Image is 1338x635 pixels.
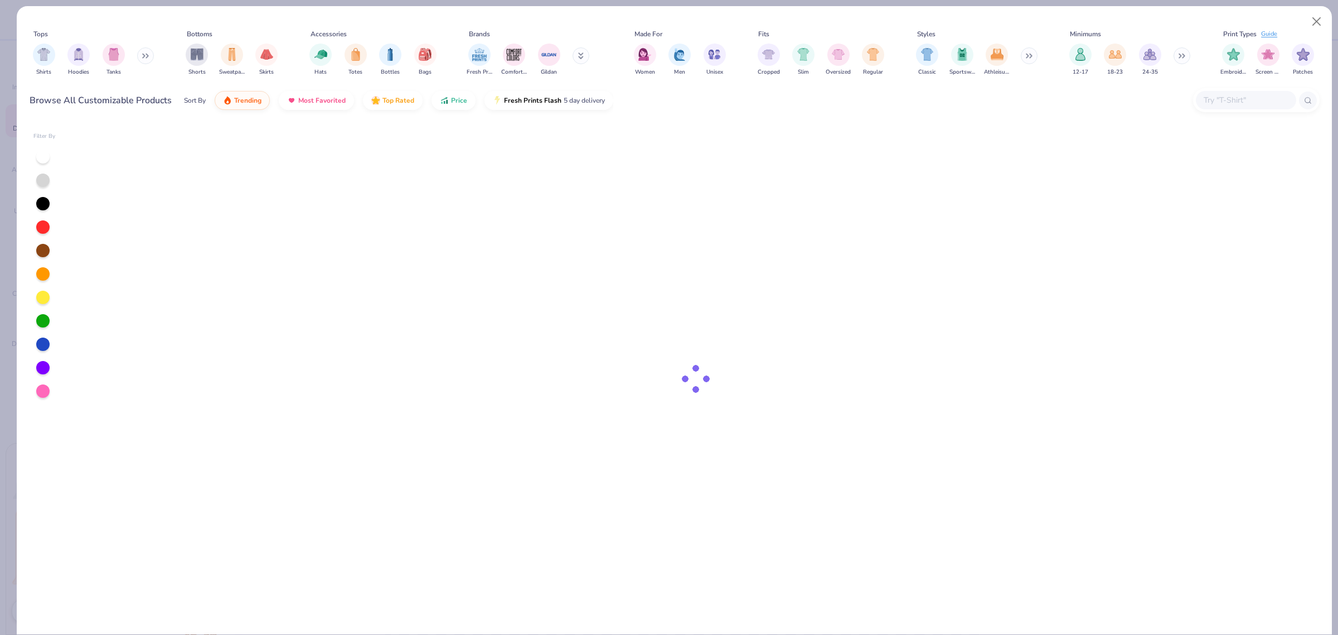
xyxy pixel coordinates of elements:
span: Comfort Colors [501,68,527,76]
div: Sort By [184,95,206,105]
img: Bags Image [419,48,431,61]
div: filter for Gildan [538,44,560,76]
button: filter button [538,44,560,76]
button: filter button [1139,44,1161,76]
input: Try "T-Shirt" [1203,94,1288,107]
img: Classic Image [921,48,934,61]
img: Sportswear Image [956,48,968,61]
button: filter button [1292,44,1314,76]
img: trending.gif [223,96,232,105]
span: Sportswear [949,68,975,76]
span: Patches [1293,68,1313,76]
div: filter for Sweatpants [219,44,245,76]
span: Fresh Prints Flash [504,96,561,105]
button: Fresh Prints Flash5 day delivery [484,91,613,110]
button: Trending [215,91,270,110]
img: Slim Image [797,48,809,61]
img: 18-23 Image [1109,48,1122,61]
span: Hoodies [68,68,89,76]
span: 18-23 [1107,68,1123,76]
div: Accessories [311,29,347,39]
div: Browse All Customizable Products [30,94,172,107]
img: Sweatpants Image [226,48,238,61]
span: Men [674,68,685,76]
div: Guide [1261,30,1277,39]
img: 12-17 Image [1074,48,1087,61]
img: Screen Print Image [1262,48,1274,61]
span: 12-17 [1073,68,1088,76]
img: Cropped Image [762,48,775,61]
div: filter for Shirts [33,44,55,76]
button: filter button [984,44,1010,76]
div: filter for Hats [309,44,332,76]
span: Athleisure [984,68,1010,76]
div: filter for Men [668,44,691,76]
img: Fresh Prints Image [471,46,488,63]
img: Patches Image [1297,48,1310,61]
div: filter for Embroidery [1220,44,1246,76]
img: TopRated.gif [371,96,380,105]
button: filter button [255,44,278,76]
button: filter button [1104,44,1126,76]
button: filter button [758,44,780,76]
span: Embroidery [1220,68,1246,76]
div: Brands [469,29,490,39]
img: Unisex Image [708,48,721,61]
img: Men Image [673,48,686,61]
div: Print Types [1223,29,1257,39]
img: flash.gif [493,96,502,105]
img: Gildan Image [541,46,557,63]
span: Trending [234,96,261,105]
img: Shirts Image [37,48,50,61]
div: filter for Athleisure [984,44,1010,76]
div: filter for Fresh Prints [467,44,492,76]
img: Women Image [638,48,651,61]
img: Oversized Image [832,48,845,61]
button: filter button [345,44,367,76]
div: filter for Oversized [826,44,851,76]
div: Tops [33,29,48,39]
div: filter for Bottles [379,44,401,76]
div: Filter By [33,132,56,141]
button: filter button [704,44,726,76]
div: filter for Skirts [255,44,278,76]
div: filter for Screen Print [1255,44,1281,76]
button: filter button [379,44,401,76]
button: filter button [33,44,55,76]
img: Athleisure Image [991,48,1003,61]
img: 24-35 Image [1143,48,1156,61]
span: Totes [348,68,362,76]
button: filter button [916,44,938,76]
button: filter button [634,44,656,76]
span: Most Favorited [298,96,346,105]
span: Gildan [541,68,557,76]
button: filter button [501,44,527,76]
span: Top Rated [382,96,414,105]
span: Hats [314,68,327,76]
button: filter button [826,44,851,76]
div: filter for Patches [1292,44,1314,76]
img: Hats Image [314,48,327,61]
div: filter for Bags [414,44,437,76]
span: Oversized [826,68,851,76]
img: Bottles Image [384,48,396,61]
button: filter button [414,44,437,76]
span: 5 day delivery [564,94,605,107]
span: Price [451,96,467,105]
span: Regular [863,68,883,76]
span: Bottles [381,68,400,76]
div: filter for 24-35 [1139,44,1161,76]
img: Comfort Colors Image [506,46,522,63]
div: filter for Classic [916,44,938,76]
span: Fresh Prints [467,68,492,76]
span: Women [635,68,655,76]
button: filter button [467,44,492,76]
span: Bags [419,68,432,76]
span: Classic [918,68,936,76]
button: Price [432,91,476,110]
button: filter button [949,44,975,76]
div: filter for Totes [345,44,367,76]
div: filter for Shorts [186,44,208,76]
div: filter for Comfort Colors [501,44,527,76]
div: Minimums [1070,29,1101,39]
